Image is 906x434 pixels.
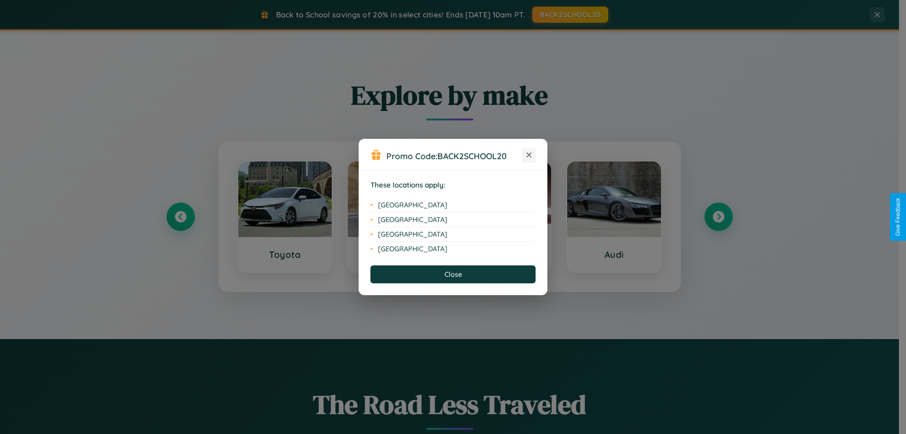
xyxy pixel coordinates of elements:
[370,198,536,213] li: [GEOGRAPHIC_DATA]
[370,265,536,283] button: Close
[370,213,536,227] li: [GEOGRAPHIC_DATA]
[370,227,536,242] li: [GEOGRAPHIC_DATA]
[895,198,901,236] div: Give Feedback
[437,151,507,161] b: BACK2SCHOOL20
[370,242,536,256] li: [GEOGRAPHIC_DATA]
[370,180,445,189] strong: These locations apply:
[386,151,522,161] h3: Promo Code:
